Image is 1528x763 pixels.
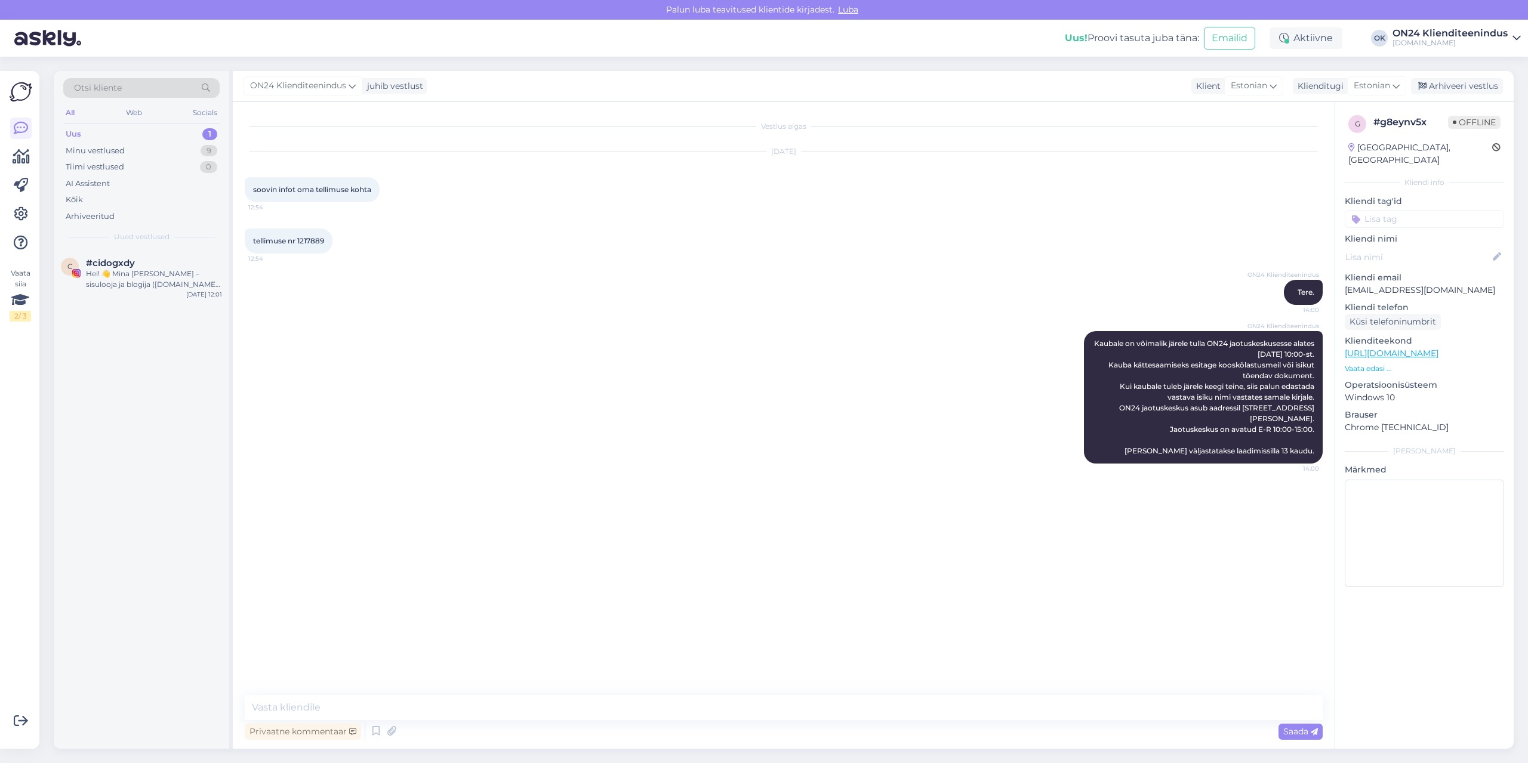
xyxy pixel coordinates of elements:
p: Chrome [TECHNICAL_ID] [1345,421,1504,434]
p: Brauser [1345,409,1504,421]
div: [DATE] [245,146,1323,157]
p: Windows 10 [1345,391,1504,404]
p: Kliendi email [1345,271,1504,284]
img: Askly Logo [10,81,32,103]
div: Arhiveeritud [66,211,115,223]
div: ON24 Klienditeenindus [1393,29,1508,38]
div: 9 [201,145,217,157]
span: Otsi kliente [74,82,122,94]
div: Proovi tasuta juba täna: [1065,31,1199,45]
span: 12:54 [248,203,293,212]
p: Märkmed [1345,464,1504,476]
p: [EMAIL_ADDRESS][DOMAIN_NAME] [1345,284,1504,296]
div: Vaata siia [10,268,31,322]
span: Saada [1283,726,1318,737]
span: 14:00 [1274,464,1319,473]
div: Aktiivne [1270,27,1342,49]
span: Tere. [1298,288,1314,296]
div: Arhiveeri vestlus [1411,78,1503,94]
div: Uus [66,128,81,140]
span: 12:54 [248,254,293,263]
div: Privaatne kommentaar [245,724,361,740]
div: Web [124,105,144,121]
div: Klient [1191,80,1221,92]
a: [URL][DOMAIN_NAME] [1345,348,1438,359]
div: 1 [202,128,217,140]
div: Klienditugi [1293,80,1344,92]
span: 14:00 [1274,305,1319,314]
span: g [1355,119,1360,128]
p: Operatsioonisüsteem [1345,379,1504,391]
input: Lisa tag [1345,210,1504,228]
div: [GEOGRAPHIC_DATA], [GEOGRAPHIC_DATA] [1348,141,1492,166]
p: Kliendi telefon [1345,301,1504,314]
div: [DOMAIN_NAME] [1393,38,1508,48]
span: ON24 Klienditeenindus [1247,270,1319,279]
p: Kliendi nimi [1345,233,1504,245]
p: Klienditeekond [1345,335,1504,347]
span: Estonian [1231,79,1267,92]
span: Luba [834,4,862,15]
span: Kaubale on võimalik järele tulla ON24 jaotuskeskusesse alates [DATE] 10:00-st. Kauba kättesaamise... [1094,339,1316,455]
div: [DATE] 12:01 [186,290,222,299]
div: Küsi telefoninumbrit [1345,314,1441,330]
div: Vestlus algas [245,121,1323,132]
span: Uued vestlused [114,231,170,242]
a: ON24 Klienditeenindus[DOMAIN_NAME] [1393,29,1521,48]
div: Tiimi vestlused [66,161,124,173]
div: OK [1371,30,1388,47]
p: Vaata edasi ... [1345,363,1504,374]
span: Offline [1448,116,1501,129]
p: Kliendi tag'id [1345,195,1504,208]
span: ON24 Klienditeenindus [250,79,346,92]
div: 0 [200,161,217,173]
b: Uus! [1065,32,1088,44]
div: All [63,105,77,121]
div: Socials [190,105,220,121]
span: Estonian [1354,79,1390,92]
div: AI Assistent [66,178,110,190]
input: Lisa nimi [1345,251,1490,264]
div: 2 / 3 [10,311,31,322]
span: ON24 Klienditeenindus [1247,322,1319,330]
div: Hei! 👋 Mina [PERSON_NAME] – sisulooja ja blogija ([DOMAIN_NAME]). Koostöös loon sisu, mis on soe,... [86,268,222,290]
span: #cidogxdy [86,258,135,268]
div: Minu vestlused [66,145,125,157]
div: # g8eynv5x [1373,115,1448,129]
span: soovin infot oma tellimuse kohta [253,185,371,194]
div: [PERSON_NAME] [1345,446,1504,456]
div: Kõik [66,194,83,206]
div: Kliendi info [1345,177,1504,188]
button: Emailid [1204,27,1255,50]
div: juhib vestlust [362,80,423,92]
span: c [67,262,73,271]
span: tellimuse nr 1217889 [253,236,324,245]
